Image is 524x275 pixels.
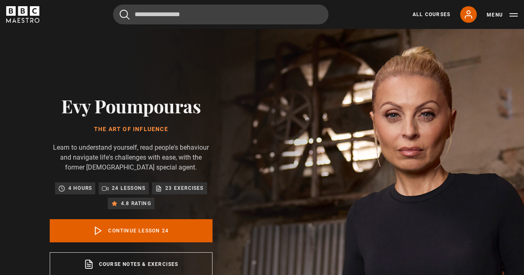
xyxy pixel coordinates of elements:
svg: BBC Maestro [6,6,39,23]
h2: Evy Poumpouras [50,95,212,116]
p: 24 lessons [112,184,145,192]
a: Continue lesson 24 [50,219,212,242]
h1: The Art of Influence [50,126,212,133]
p: 4.8 rating [121,199,151,208]
button: Submit the search query [120,10,130,20]
input: Search [113,5,328,24]
p: 4 hours [68,184,92,192]
button: Toggle navigation [487,11,518,19]
a: All Courses [413,11,450,18]
p: 23 exercises [165,184,203,192]
p: Learn to understand yourself, read people's behaviour and navigate life's challenges with ease, w... [50,143,212,172]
